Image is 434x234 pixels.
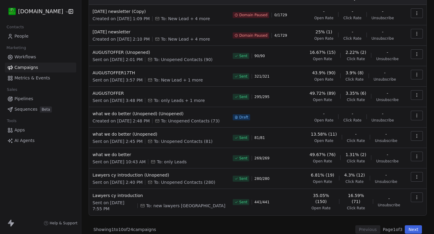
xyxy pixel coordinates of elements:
[8,8,16,15] img: 439216937_921727863089572_7037892552807592703_n%20(1).jpg
[14,64,38,71] span: Campaigns
[316,29,332,35] span: 25% (1)
[311,206,331,211] span: Open Rate
[313,159,332,164] span: Open Rate
[347,206,365,211] span: Click Rate
[355,131,357,137] span: -
[93,16,150,22] span: Created on [DATE] 1:09 PM
[314,77,334,82] span: Open Rate
[93,226,156,232] span: Showing 1 to 10 of 24 campaigns
[239,94,247,99] span: Sent
[93,111,225,117] span: what we do better (Unopened) (Unopened)
[93,192,225,199] span: Lawyers cy introduction
[347,138,365,143] span: Click Rate
[274,13,287,17] span: 0 / 1729
[7,6,64,17] button: [DOMAIN_NAME]
[375,138,397,143] span: Unsubscribe
[14,106,37,112] span: Sequences
[93,131,225,137] span: what we do better (Unopened)
[93,90,225,96] span: AUGUSTOFFER
[388,196,390,202] span: -
[93,57,143,63] span: Sent on [DATE] 2:01 PM
[376,97,398,102] span: Unsubscribe
[375,179,397,184] span: Unsubscribe
[313,97,332,102] span: Open Rate
[161,118,220,124] span: To: Unopened Contacts (73)
[4,23,27,32] span: Contacts
[93,77,143,83] span: Sent on [DATE] 3:57 PM
[347,159,365,164] span: Click Rate
[345,49,366,55] span: 2.22% (2)
[161,16,210,22] span: To: New Lead + 4 more
[239,156,247,161] span: Sent
[376,57,398,61] span: Unsubscribe
[374,77,396,82] span: Unsubscribe
[310,49,336,55] span: 16.67% (15)
[14,127,25,133] span: Apps
[239,135,247,140] span: Sent
[154,57,212,63] span: To: Unopened Contacts (90)
[314,138,334,143] span: Open Rate
[323,111,325,117] span: -
[378,203,400,208] span: Unsubscribe
[312,70,336,76] span: 43.9% (90)
[314,118,334,123] span: Open Rate
[308,192,334,205] span: 35.05% (150)
[239,33,268,38] span: Domain Paused
[313,57,332,61] span: Open Rate
[310,152,336,158] span: 49.67% (76)
[4,43,29,52] span: Marketing
[405,225,422,234] button: Next
[50,221,77,226] span: Help & Support
[345,179,363,184] span: Click Rate
[352,8,353,14] span: -
[382,29,383,35] span: -
[239,13,268,17] span: Domain Paused
[254,54,265,58] span: 90 / 90
[343,16,361,20] span: Click Rate
[93,172,225,178] span: Lawyers cy introduction (Unopened)
[387,90,388,96] span: -
[254,176,269,181] span: 280 / 280
[310,90,336,96] span: 49.72% (89)
[93,49,225,55] span: AUGUSTOFFER (Unopened)
[157,159,187,165] span: To: only Leads
[372,118,394,123] span: Unsubscribe
[343,36,361,41] span: Click Rate
[40,106,52,112] span: Beta
[93,159,146,165] span: Sent on [DATE] 10:43 AM
[382,8,383,14] span: -
[372,36,394,41] span: Unsubscribe
[93,138,143,144] span: Sent on [DATE] 2:45 PM
[344,172,365,178] span: 4.3% (12)
[5,104,76,114] a: SequencesBeta
[347,97,365,102] span: Click Rate
[154,138,212,144] span: To: Unopened Contacts (81)
[14,75,50,81] span: Metrics & Events
[376,159,398,164] span: Unsubscribe
[274,33,287,38] span: 4 / 1729
[345,77,363,82] span: Click Rate
[5,31,76,41] a: People
[352,29,353,35] span: -
[154,77,203,83] span: To: New Lead + 1 more
[239,54,247,58] span: Sent
[254,156,269,161] span: 269 / 269
[4,116,19,125] span: Tools
[5,125,76,135] a: Apps
[5,73,76,83] a: Metrics & Events
[385,131,387,137] span: -
[93,70,225,76] span: AUGUSTOFFER17TH
[161,36,210,42] span: To: New Lead + 4 more
[5,63,76,72] a: Campaigns
[347,57,365,61] span: Click Rate
[14,33,29,39] span: People
[239,74,247,79] span: Sent
[345,90,366,96] span: 3.35% (6)
[154,179,215,185] span: To: Unopened Contacts (280)
[254,74,269,79] span: 321 / 321
[93,179,143,185] span: Sent on [DATE] 2:40 PM
[384,70,385,76] span: -
[345,152,366,158] span: 1.31% (2)
[93,36,150,42] span: Created on [DATE] 2:10 PM
[311,172,334,178] span: 6.81% (19)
